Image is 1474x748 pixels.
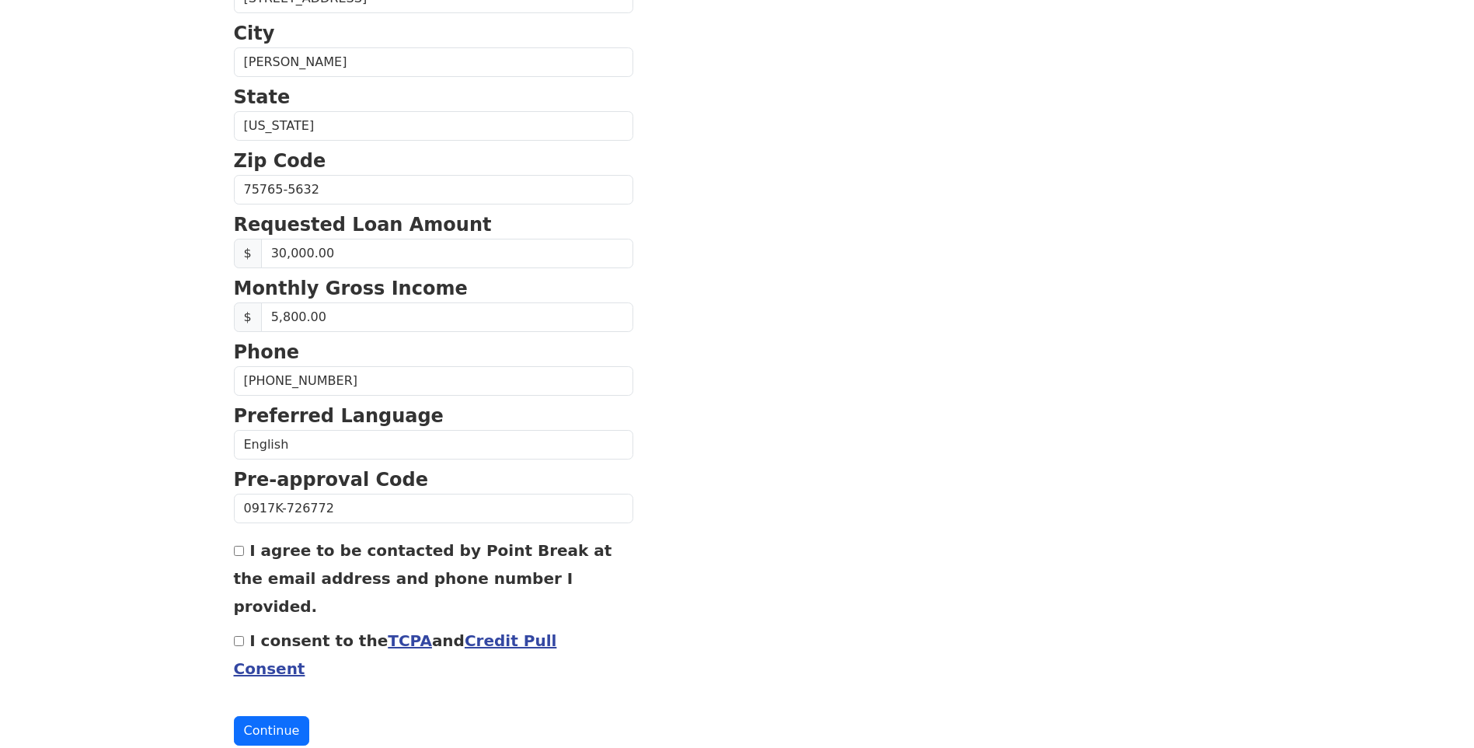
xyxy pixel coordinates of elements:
[234,47,633,77] input: City
[261,302,633,332] input: Monthly Gross Income
[234,150,326,172] strong: Zip Code
[388,631,432,650] a: TCPA
[234,175,633,204] input: Zip Code
[234,405,444,427] strong: Preferred Language
[234,494,633,523] input: Pre-approval Code
[234,86,291,108] strong: State
[234,541,612,616] label: I agree to be contacted by Point Break at the email address and phone number I provided.
[234,341,300,363] strong: Phone
[234,23,275,44] strong: City
[234,631,557,678] label: I consent to the and
[261,239,633,268] input: Requested Loan Amount
[234,366,633,396] input: Phone
[234,239,262,268] span: $
[234,214,492,236] strong: Requested Loan Amount
[234,469,429,491] strong: Pre-approval Code
[234,274,633,302] p: Monthly Gross Income
[234,716,310,746] button: Continue
[234,302,262,332] span: $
